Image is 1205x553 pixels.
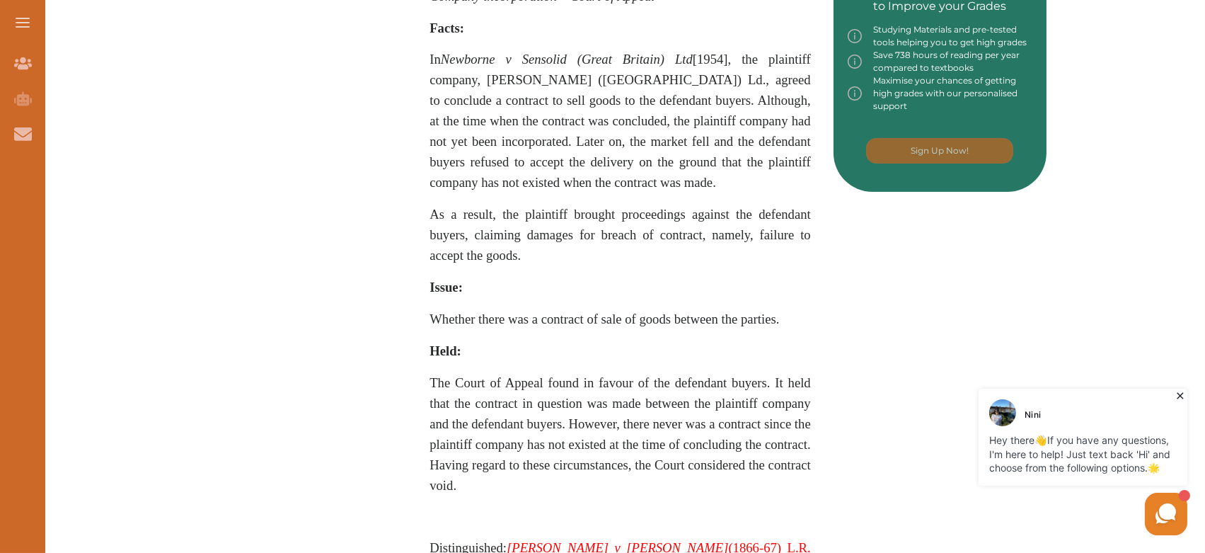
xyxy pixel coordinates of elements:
[848,49,1032,74] div: Save 738 hours of reading per year compared to textbooks
[848,74,1032,113] div: Maximise your chances of getting high grades with our personalised support
[848,23,862,49] img: info-img
[441,52,693,67] em: Newborne v Sensolid (Great Britain) Ltd
[851,249,1119,272] iframe: Reviews Badge Ribbon Widget
[429,280,463,295] span: Issue:
[429,52,811,190] span: In , the plaintiff company, [PERSON_NAME] ([GEOGRAPHIC_DATA]) Ld., agreed to conclude a contract ...
[429,312,779,326] span: Whether there was a contract of sale of goods between the parties.
[429,375,811,493] span: The Court of Appeal found in favour of the defendant buyers. It held that the contract in questio...
[848,23,1032,49] div: Studying Materials and pre-tested tools helping you to get high grades
[911,144,969,157] p: Sign Up Now!
[866,138,1013,164] button: [object Object]
[429,21,464,35] span: Facts:
[429,207,811,263] span: As a result, the plaintiff brought proceedings against the defendant buyers, claiming damages for...
[848,49,862,74] img: info-img
[848,74,862,113] img: info-img
[865,385,1191,539] iframe: HelpCrunch
[441,52,728,67] span: [1954]
[429,343,461,358] span: Held:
